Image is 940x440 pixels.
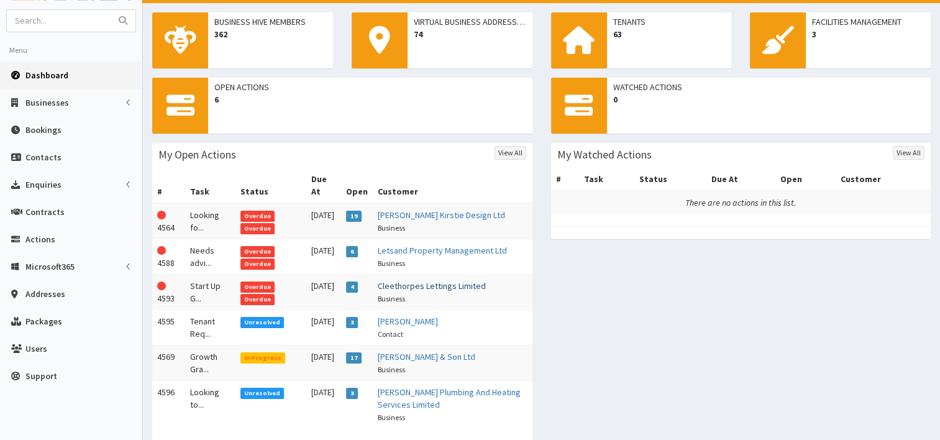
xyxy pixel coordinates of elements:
span: Facilities Management [812,16,924,28]
th: Customer [836,168,931,191]
small: Business [378,259,405,268]
a: [PERSON_NAME] Plumbing And Heating Services Limited [378,387,521,410]
span: Support [25,370,57,382]
small: Business [378,223,405,232]
a: Cleethorpes Lettings Limited [378,280,486,291]
span: Bookings [25,124,62,135]
th: Due At [306,168,342,203]
span: In Progress [240,352,286,364]
span: Dashboard [25,70,68,81]
span: Overdue [240,223,275,234]
span: 3 [812,28,924,40]
span: 4 [346,282,358,293]
span: Overdue [240,246,275,257]
span: 6 [346,246,358,257]
span: 74 [414,28,526,40]
td: 4593 [152,274,185,309]
td: 4564 [152,203,185,239]
span: Virtual Business Addresses [414,16,526,28]
span: Overdue [240,294,275,305]
span: 6 [214,93,526,106]
small: Contact [378,329,403,339]
a: Letsand Property Management Ltd [378,245,507,256]
span: 19 [346,211,362,222]
th: Task [185,168,235,203]
span: Microsoft365 [25,261,75,272]
td: Looking fo... [185,203,235,239]
span: 3 [346,388,358,399]
a: View All [893,146,924,160]
span: 3 [346,317,358,328]
td: [DATE] [306,309,342,345]
i: There are no actions in this list. [685,197,796,208]
span: Unresolved [240,388,285,399]
span: Enquiries [25,179,62,190]
td: 4595 [152,309,185,345]
span: Overdue [240,211,275,222]
td: Growth Gra... [185,345,235,380]
td: 4596 [152,380,185,428]
a: [PERSON_NAME] Kirstie Design Ltd [378,209,505,221]
td: [DATE] [306,380,342,428]
small: Business [378,413,405,422]
span: 63 [613,28,726,40]
a: [PERSON_NAME] & Son Ltd [378,351,475,362]
td: 4588 [152,239,185,274]
span: 0 [613,93,925,106]
span: Contracts [25,206,65,218]
span: Watched Actions [613,81,925,93]
th: Open [341,168,373,203]
th: # [152,168,185,203]
td: [DATE] [306,239,342,274]
td: Looking to... [185,380,235,428]
td: 4569 [152,345,185,380]
span: Packages [25,316,62,327]
small: Business [378,365,405,374]
i: This Action is overdue! [157,211,166,219]
td: [DATE] [306,274,342,309]
i: This Action is overdue! [157,246,166,255]
td: Start Up G... [185,274,235,309]
span: Overdue [240,282,275,293]
span: 362 [214,28,327,40]
a: [PERSON_NAME] [378,316,438,327]
span: Users [25,343,47,354]
th: Due At [706,168,775,191]
span: Overdue [240,259,275,270]
span: Unresolved [240,317,285,328]
th: Status [634,168,706,191]
span: Addresses [25,288,65,300]
th: Status [235,168,306,203]
span: Businesses [25,97,69,108]
span: 17 [346,352,362,364]
span: Business Hive Members [214,16,327,28]
td: [DATE] [306,203,342,239]
i: This Action is overdue! [157,282,166,290]
span: Open Actions [214,81,526,93]
td: Tenant Req... [185,309,235,345]
th: Open [775,168,836,191]
span: Actions [25,234,55,245]
a: View All [495,146,526,160]
td: [DATE] [306,345,342,380]
th: Task [579,168,634,191]
small: Business [378,294,405,303]
th: Customer [373,168,532,203]
th: # [551,168,579,191]
span: Contacts [25,152,62,163]
input: Search... [7,10,111,32]
td: Needs advi... [185,239,235,274]
h3: My Open Actions [158,149,236,160]
h3: My Watched Actions [557,149,652,160]
span: Tenants [613,16,726,28]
